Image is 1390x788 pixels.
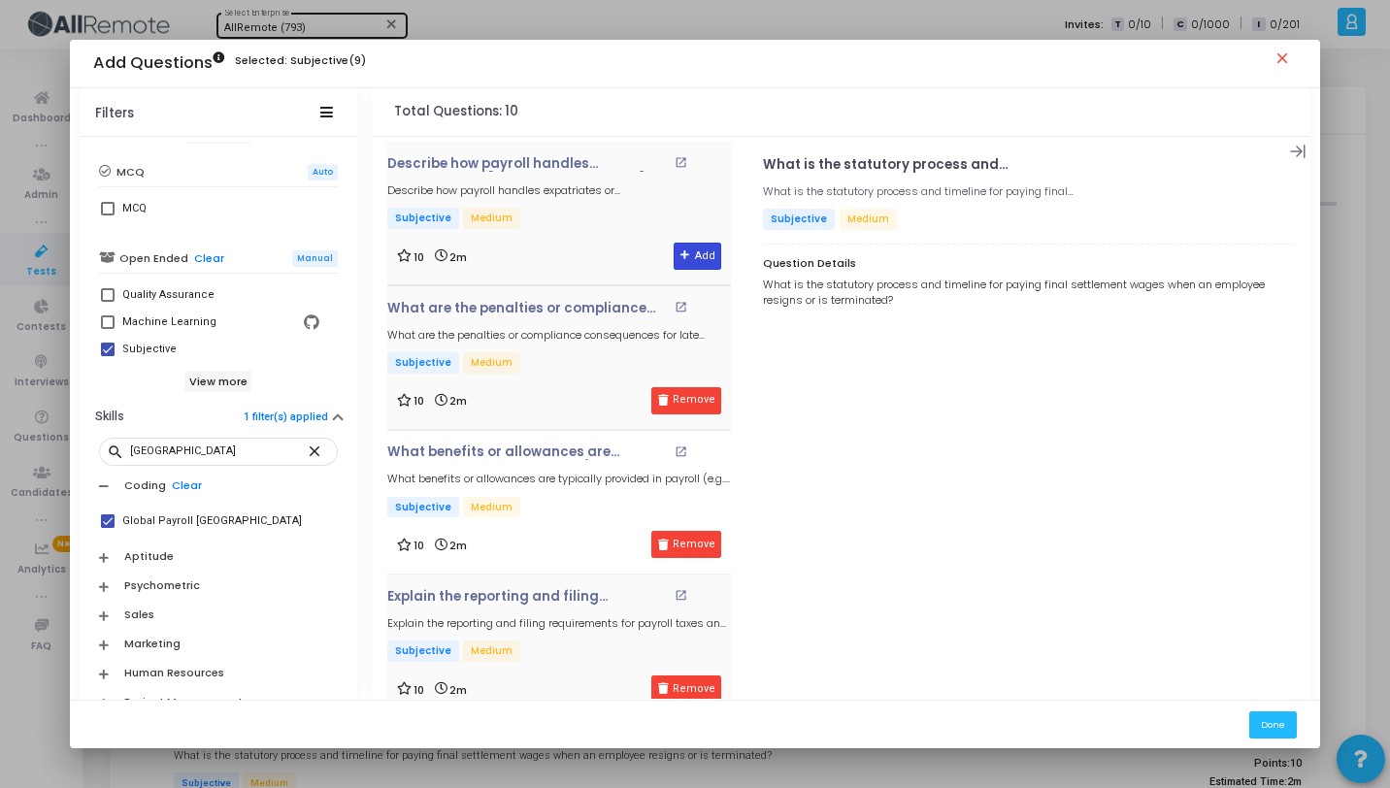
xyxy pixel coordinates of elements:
span: Subjective [387,208,459,229]
p: What is the statutory process and timeline for paying final settlement wages when an employee res... [763,157,1045,173]
div: Subjective [122,338,177,361]
span: Question Details [763,255,856,272]
span: 10 [414,540,424,552]
p: What are the penalties or compliance consequences for late payroll filings or non-remittance of s... [387,301,669,316]
p: What benefits or allowances are typically provided in payroll (e.g., housing, transport, meal, or... [387,444,669,460]
h5: What is the statutory process and timeline for paying final settlement wages when an employee res... [763,185,1108,198]
span: Manual [292,250,338,267]
button: Add [674,243,721,270]
button: Remove [651,387,721,414]
span: 10 [414,251,424,264]
a: Clear [194,252,224,265]
mat-icon: close [306,442,329,459]
mat-icon: close [1274,49,1297,73]
a: Clear [172,479,202,492]
span: Subjective [387,640,459,662]
mat-icon: open_in_new [675,156,687,169]
a: 1 filter(s) applied [244,410,328,423]
h6: Selected: Subjective(9) [235,54,366,67]
span: Subjective [387,497,459,518]
h6: MCQ [116,166,145,179]
span: Medium [463,352,520,374]
p: Describe how payroll handles expatriates or [DEMOGRAPHIC_DATA] employees in [GEOGRAPHIC_DATA], in... [387,156,669,172]
mat-icon: open_in_new [675,589,687,602]
span: 10 [414,395,424,408]
h5: Describe how payroll handles expatriates or [DEMOGRAPHIC_DATA] employees in [GEOGRAPHIC_DATA], in... [387,184,731,197]
div: Filters [95,106,134,121]
input: Search... [130,445,307,457]
h6: Psychometric [124,579,200,592]
h5: Explain the reporting and filing requirements for payroll taxes and social contributions in [GEOG... [387,617,731,630]
button: Remove [651,531,721,558]
h6: Skills [95,410,124,424]
span: Medium [463,640,520,662]
p: Explain the reporting and filing requirements for payroll taxes and social contributions in [GEOG... [387,589,669,605]
span: Medium [840,209,897,230]
span: 2m [449,684,467,697]
h6: Project Management [124,696,243,708]
span: 2m [449,540,467,552]
span: 2m [449,395,467,408]
h4: Total Questions: 10 [394,104,518,119]
h6: Marketing [124,638,181,650]
div: Machine Learning [122,311,216,334]
div: Global Payroll [GEOGRAPHIC_DATA] [122,509,302,533]
h6: View more [184,371,251,392]
mat-icon: open_in_new [675,301,687,313]
div: Quality Assurance [122,283,215,307]
h5: What benefits or allowances are typically provided in payroll (e.g., housing, transport, meal, or... [387,473,731,485]
button: Skills1 filter(s) applied [80,402,357,432]
h5: What are the penalties or compliance consequences for late payroll filings or non-remittance of s... [387,329,731,342]
h6: Human Resources [124,667,224,679]
button: Remove [651,675,721,703]
mat-icon: open_in_new [675,445,687,458]
span: Auto [308,164,338,181]
span: 10 [414,684,424,697]
h6: Open Ended [119,252,188,265]
h6: Coding [124,479,166,492]
span: 2m [449,251,467,264]
h6: Sales [124,608,154,621]
mat-icon: search [107,443,130,460]
span: Subjective [763,209,835,230]
h6: Aptitude [124,550,174,563]
span: Medium [463,208,520,229]
h3: Add Questions [93,53,224,73]
span: Medium [463,497,520,518]
div: What is the statutory process and timeline for paying final settlement wages when an employee res... [763,277,1295,309]
div: MCQ [122,197,147,220]
span: Subjective [387,352,459,374]
button: Done [1249,711,1297,738]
